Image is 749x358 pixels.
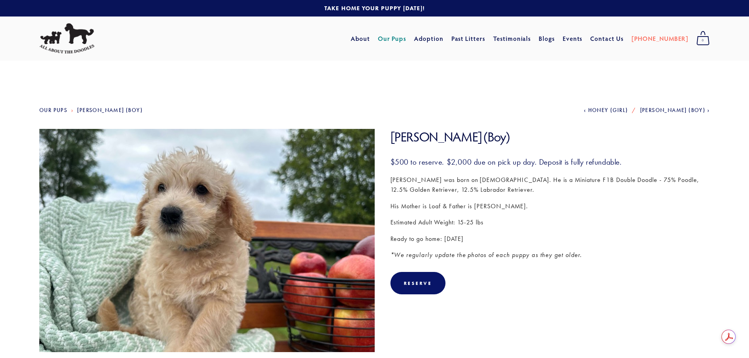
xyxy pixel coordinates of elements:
p: [PERSON_NAME] was born on [DEMOGRAPHIC_DATA]. He is a Miniature F1B Double Doodle - 75% Poodle, 1... [390,175,710,195]
a: 0 items in cart [692,29,714,48]
a: Contact Us [590,31,624,46]
a: Our Pups [378,31,407,46]
a: Testimonials [493,31,531,46]
a: Blogs [539,31,555,46]
a: Events [563,31,583,46]
h3: $500 to reserve. $2,000 due on pick up day. Deposit is fully refundable. [390,157,710,167]
img: All About The Doodles [39,23,94,54]
p: His Mother is Loaf & Father is [PERSON_NAME]. [390,201,710,211]
em: *We regularly update the photos of each puppy as they get older. [390,251,582,259]
div: Reserve [404,280,432,286]
a: Honey (Girl) [584,107,628,114]
a: About [351,31,370,46]
h1: [PERSON_NAME] (Boy) [390,129,710,145]
a: Adoption [414,31,444,46]
a: Past Litters [451,34,486,42]
span: 0 [696,35,710,46]
div: Reserve [390,272,445,294]
a: [PHONE_NUMBER] [631,31,688,46]
a: [PERSON_NAME] (Boy) [640,107,710,114]
a: Our Pups [39,107,67,114]
p: Estimated Adult Weight: 15-25 lbs [390,217,710,228]
a: [PERSON_NAME] (Boy) [77,107,143,114]
p: Ready to go home: [DATE] [390,234,710,244]
span: Honey (Girl) [588,107,628,114]
span: [PERSON_NAME] (Boy) [640,107,706,114]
